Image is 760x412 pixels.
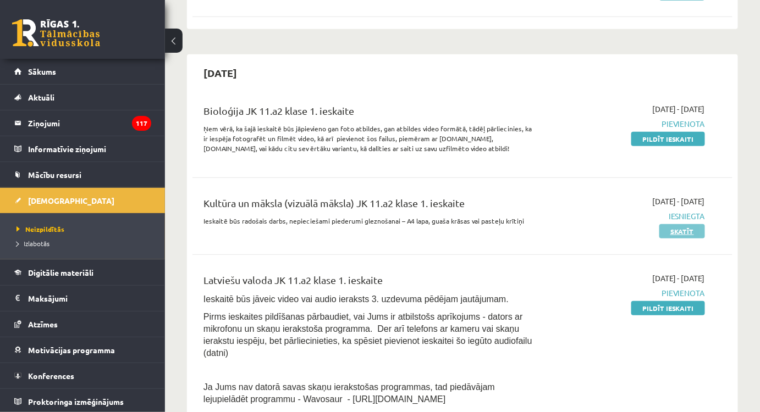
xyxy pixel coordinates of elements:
div: Bioloģija JK 11.a2 klase 1. ieskaite [203,103,532,124]
a: Skatīt [659,224,705,238]
a: Konferences [14,363,151,388]
span: Pievienota [549,287,705,299]
span: Digitālie materiāli [28,268,93,277]
div: Kultūra un māksla (vizuālā māksla) JK 11.a2 klase 1. ieskaite [203,196,532,216]
span: Neizpildītās [16,225,64,233]
a: Pildīt ieskaiti [631,132,705,146]
a: Digitālie materiāli [14,260,151,285]
div: Latviešu valoda JK 11.a2 klase 1. ieskaite [203,272,532,293]
h2: [DATE] [192,60,248,86]
a: Sākums [14,59,151,84]
i: 117 [132,116,151,131]
span: Ja Jums nav datorā savas skaņu ierakstošas programmas, tad piedāvājam lejupielādēt programmu - Wa... [203,382,495,404]
p: Ņem vērā, ka šajā ieskaitē būs jāpievieno gan foto atbildes, gan atbildes video formātā, tādēļ pā... [203,124,532,153]
span: [DATE] - [DATE] [652,103,705,115]
legend: Maksājumi [28,286,151,311]
p: Ieskaitē būs radošais darbs, nepieciešami piederumi gleznošanai – A4 lapa, guaša krāsas vai paste... [203,216,532,226]
a: Informatīvie ziņojumi [14,136,151,162]
span: Atzīmes [28,319,58,329]
legend: Informatīvie ziņojumi [28,136,151,162]
legend: Ziņojumi [28,110,151,136]
a: Izlabotās [16,238,154,248]
span: [DATE] - [DATE] [652,272,705,284]
span: [DEMOGRAPHIC_DATA] [28,196,114,205]
span: [DATE] - [DATE] [652,196,705,207]
span: Mācību resursi [28,170,81,180]
span: Pirms ieskaites pildīšanas pārbaudiet, vai Jums ir atbilstošs aprīkojums - dators ar mikrofonu un... [203,312,532,358]
a: Rīgas 1. Tālmācības vidusskola [12,19,100,47]
a: Maksājumi [14,286,151,311]
span: Sākums [28,66,56,76]
a: [DEMOGRAPHIC_DATA] [14,188,151,213]
span: Izlabotās [16,239,49,248]
span: Ieskaitē būs jāveic video vai audio ieraksts 3. uzdevuma pēdējam jautājumam. [203,294,509,304]
a: Mācību resursi [14,162,151,187]
a: Ziņojumi117 [14,110,151,136]
span: Aktuāli [28,92,54,102]
a: Neizpildītās [16,224,154,234]
a: Aktuāli [14,85,151,110]
a: Pildīt ieskaiti [631,301,705,315]
a: Atzīmes [14,311,151,337]
a: Motivācijas programma [14,337,151,363]
span: Proktoringa izmēģinājums [28,397,124,407]
span: Pievienota [549,118,705,130]
span: Konferences [28,371,74,381]
span: Iesniegta [549,210,705,222]
span: Motivācijas programma [28,345,115,355]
